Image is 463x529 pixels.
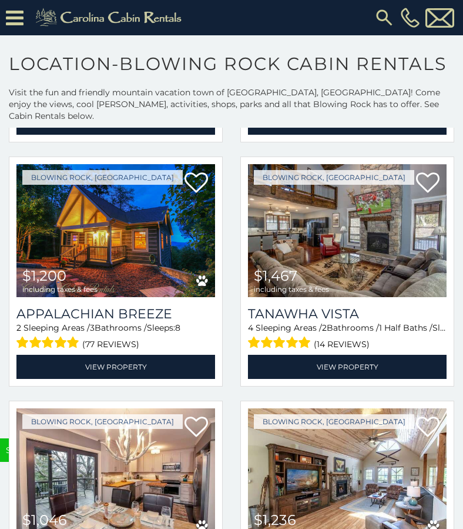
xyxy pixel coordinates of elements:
[22,414,183,429] a: Blowing Rock, [GEOGRAPHIC_DATA]
[29,6,192,29] img: Khaki-logo.png
[248,355,447,379] a: View Property
[254,414,414,429] a: Blowing Rock, [GEOGRAPHIC_DATA]
[254,285,329,293] span: including taxes & fees
[16,164,215,297] a: Appalachian Breeze $1,200 including taxes & fees
[398,8,422,28] a: [PHONE_NUMBER]
[416,415,439,440] a: Add to favorites
[254,170,414,185] a: Blowing Rock, [GEOGRAPHIC_DATA]
[248,322,447,352] div: Sleeping Areas / Bathrooms / Sleeps:
[175,322,180,333] span: 8
[314,337,370,352] span: (14 reviews)
[16,355,215,379] a: View Property
[90,322,95,333] span: 3
[16,306,215,322] a: Appalachian Breeze
[22,285,98,293] span: including taxes & fees
[416,171,439,196] a: Add to favorites
[16,322,215,352] div: Sleeping Areas / Bathrooms / Sleeps:
[248,164,447,297] a: Tanawha Vista $1,467 including taxes & fees
[82,337,139,352] span: (77 reviews)
[16,322,21,333] span: 2
[184,171,208,196] a: Add to favorites
[22,267,66,284] span: $1,200
[322,322,327,333] span: 2
[248,306,447,322] a: Tanawha Vista
[248,164,447,297] img: Tanawha Vista
[16,164,215,297] img: Appalachian Breeze
[22,511,67,528] span: $1,046
[374,7,395,28] img: search-regular.svg
[184,415,208,440] a: Add to favorites
[248,322,253,333] span: 4
[22,170,183,185] a: Blowing Rock, [GEOGRAPHIC_DATA]
[379,322,432,333] span: 1 Half Baths /
[254,267,297,284] span: $1,467
[254,511,296,528] span: $1,236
